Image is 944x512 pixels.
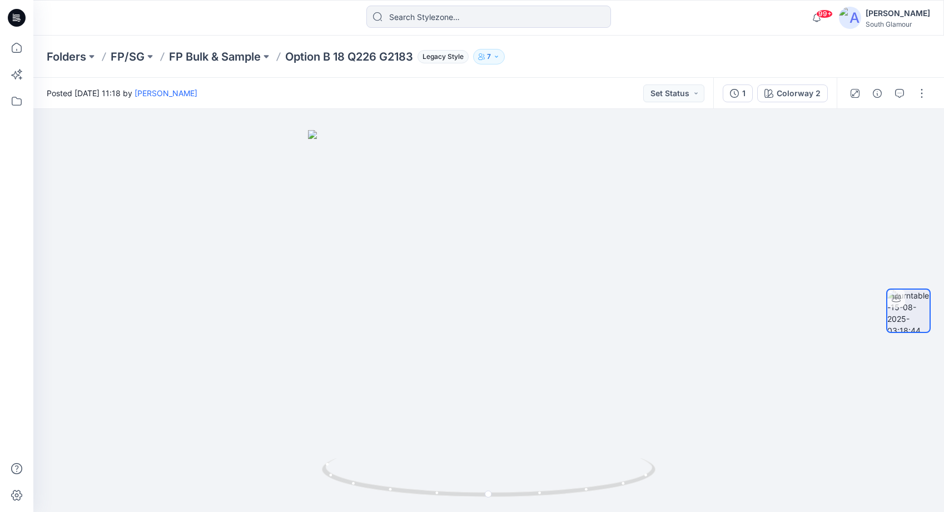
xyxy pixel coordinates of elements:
[413,49,469,64] button: Legacy Style
[285,49,413,64] p: Option B 18 Q226 G2183
[887,290,930,332] img: turntable-15-08-2025-03:18:44
[418,50,469,63] span: Legacy Style
[169,49,261,64] a: FP Bulk & Sample
[866,7,930,20] div: [PERSON_NAME]
[777,87,821,100] div: Colorway 2
[47,49,86,64] a: Folders
[839,7,861,29] img: avatar
[868,84,886,102] button: Details
[473,49,505,64] button: 7
[111,49,145,64] a: FP/SG
[47,87,197,99] span: Posted [DATE] 11:18 by
[487,51,491,63] p: 7
[135,88,197,98] a: [PERSON_NAME]
[757,84,828,102] button: Colorway 2
[816,9,833,18] span: 99+
[742,87,746,100] div: 1
[366,6,611,28] input: Search Stylezone…
[723,84,753,102] button: 1
[866,20,930,28] div: South Glamour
